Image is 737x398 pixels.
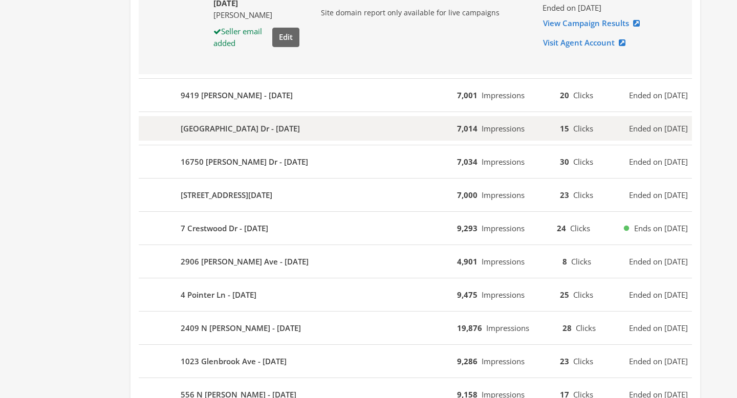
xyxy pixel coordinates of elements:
b: 28 [562,323,572,333]
b: 9419 [PERSON_NAME] - [DATE] [181,90,293,101]
span: Ended on [DATE] [629,256,688,268]
span: Impressions [486,323,529,333]
b: 4 Pointer Ln - [DATE] [181,289,256,301]
div: Seller email added [213,26,268,50]
b: 2906 [PERSON_NAME] Ave - [DATE] [181,256,309,268]
button: 2409 N [PERSON_NAME] - [DATE]19,876Impressions28ClicksEnded on [DATE] [139,316,692,340]
span: Clicks [573,290,593,300]
span: Clicks [576,323,596,333]
b: 8 [562,256,567,267]
span: Clicks [573,356,593,366]
span: Impressions [482,123,525,134]
b: 15 [560,123,569,134]
span: Impressions [482,157,525,167]
span: Clicks [573,90,593,100]
span: Clicks [570,223,590,233]
span: Ended on [DATE] [629,356,688,367]
button: 7 Crestwood Dr - [DATE]9,293Impressions24ClicksEnds on [DATE] [139,216,692,240]
span: Clicks [571,256,591,267]
b: 19,876 [457,323,482,333]
b: 1023 Glenbrook Ave - [DATE] [181,356,287,367]
span: Impressions [482,290,525,300]
span: Clicks [573,157,593,167]
b: 7,001 [457,90,478,100]
b: 7,014 [457,123,478,134]
button: 1023 Glenbrook Ave - [DATE]9,286Impressions23ClicksEnded on [DATE] [139,349,692,373]
iframe: Intercom live chat [702,363,727,388]
b: 7,000 [457,190,478,200]
span: Ended on [DATE] [629,189,688,201]
span: Ended on [DATE] [543,3,601,13]
a: View Campaign Results [543,14,646,33]
span: Ended on [DATE] [629,156,688,168]
span: Clicks [573,123,593,134]
button: Edit [272,28,299,47]
b: 24 [557,223,566,233]
button: [STREET_ADDRESS][DATE]7,000Impressions23ClicksEnded on [DATE] [139,183,692,207]
b: 2409 N [PERSON_NAME] - [DATE] [181,322,301,334]
span: Ended on [DATE] [629,322,688,334]
b: 23 [560,356,569,366]
span: Ends on [DATE] [634,223,688,234]
b: 9,475 [457,290,478,300]
button: 9419 [PERSON_NAME] - [DATE]7,001Impressions20ClicksEnded on [DATE] [139,83,692,107]
button: 16750 [PERSON_NAME] Dr - [DATE]7,034Impressions30ClicksEnded on [DATE] [139,149,692,174]
span: Impressions [482,90,525,100]
b: 7 Crestwood Dr - [DATE] [181,223,268,234]
span: Impressions [482,190,525,200]
span: Impressions [482,256,525,267]
b: 25 [560,290,569,300]
p: Site domain report only available for live campaigns [316,2,526,24]
b: 4,901 [457,256,478,267]
button: 2906 [PERSON_NAME] Ave - [DATE]4,901Impressions8ClicksEnded on [DATE] [139,249,692,274]
button: [GEOGRAPHIC_DATA] Dr - [DATE]7,014Impressions15ClicksEnded on [DATE] [139,116,692,141]
span: Impressions [482,356,525,366]
span: Ended on [DATE] [629,123,688,135]
b: [STREET_ADDRESS][DATE] [181,189,272,201]
b: 20 [560,90,569,100]
b: 7,034 [457,157,478,167]
b: 16750 [PERSON_NAME] Dr - [DATE] [181,156,308,168]
b: 9,293 [457,223,478,233]
span: Ended on [DATE] [629,289,688,301]
span: Ended on [DATE] [629,90,688,101]
div: [PERSON_NAME] [213,9,299,21]
b: 30 [560,157,569,167]
b: 23 [560,190,569,200]
span: Impressions [482,223,525,233]
b: [GEOGRAPHIC_DATA] Dr - [DATE] [181,123,300,135]
a: Visit Agent Account [543,33,632,52]
b: 9,286 [457,356,478,366]
span: Clicks [573,190,593,200]
button: 4 Pointer Ln - [DATE]9,475Impressions25ClicksEnded on [DATE] [139,282,692,307]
